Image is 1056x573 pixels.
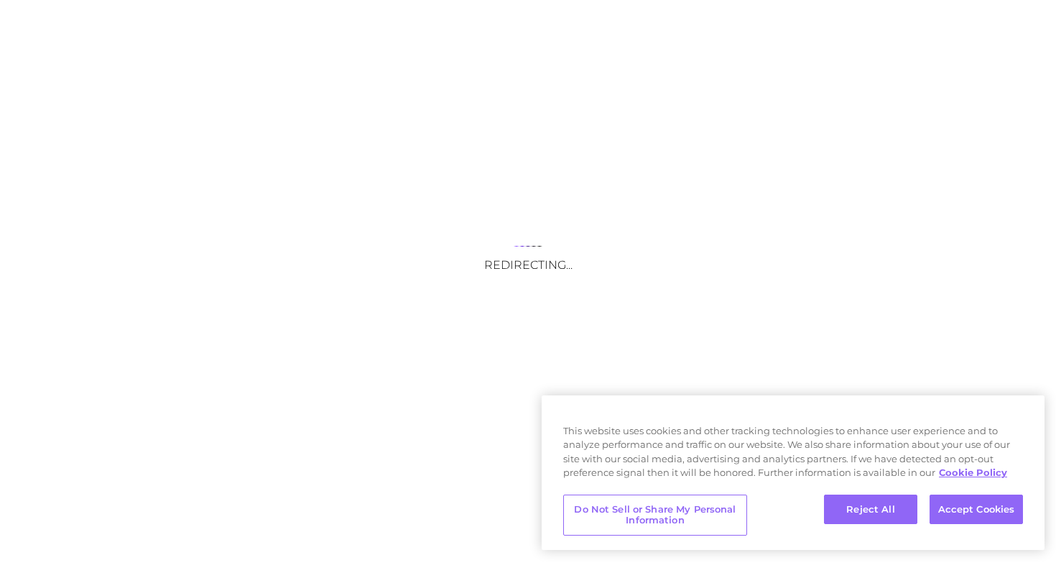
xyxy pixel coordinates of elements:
h3: Redirecting... [384,258,672,272]
button: Do Not Sell or Share My Personal Information, Opens the preference center dialog [563,495,747,536]
button: Close [1006,395,1037,427]
button: Reject All [824,495,917,525]
button: Accept Cookies [930,495,1023,525]
div: This website uses cookies and other tracking technologies to enhance user experience and to analy... [542,424,1045,487]
a: More information about your privacy, opens in a new tab [939,467,1007,478]
div: Privacy [542,395,1045,550]
div: Cookie banner [542,395,1045,550]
